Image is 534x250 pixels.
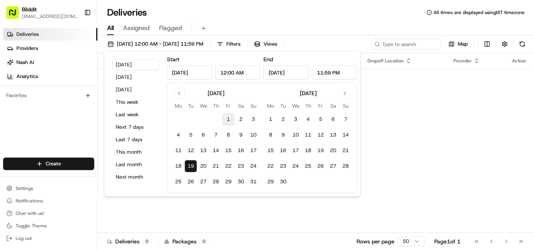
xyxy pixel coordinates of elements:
button: 20 [197,160,210,172]
span: Knowledge Base [16,113,60,121]
button: 13 [197,144,210,157]
a: 📗Knowledge Base [5,110,63,124]
div: Page 1 of 1 [434,238,461,245]
span: Toggle Theme [16,223,47,229]
button: 31 [247,176,260,188]
th: Wednesday [289,102,302,110]
a: Powered byPylon [55,132,95,138]
div: We're available if you need us! [27,82,99,89]
button: Views [251,39,281,50]
button: 19 [314,144,327,157]
button: 3 [289,113,302,126]
span: Pylon [78,132,95,138]
button: [DATE] [112,72,159,83]
button: 10 [247,129,260,141]
th: Saturday [235,102,247,110]
button: 18 [302,144,314,157]
button: 29 [264,176,277,188]
th: Sunday [339,102,352,110]
th: Tuesday [185,102,197,110]
button: 9 [277,129,289,141]
button: 17 [289,144,302,157]
button: 12 [314,129,327,141]
button: Refresh [517,39,528,50]
button: 29 [222,176,235,188]
button: Start new chat [133,77,142,86]
a: Deliveries [3,28,97,41]
div: 0 [200,238,208,245]
span: Provider [453,58,472,64]
button: 30 [235,176,247,188]
th: Saturday [327,102,339,110]
button: 23 [277,160,289,172]
button: Next month [112,172,159,183]
button: 22 [222,160,235,172]
a: Analytics [3,70,97,83]
input: Date [167,66,212,80]
span: API Documentation [74,113,125,121]
th: Tuesday [277,102,289,110]
img: Nash [8,8,23,23]
button: 8 [222,129,235,141]
button: 27 [327,160,339,172]
button: 26 [314,160,327,172]
button: Log out [3,233,94,244]
button: 11 [302,129,314,141]
button: 2 [235,113,247,126]
th: Friday [314,102,327,110]
button: 28 [210,176,222,188]
button: Last 7 days [112,134,159,145]
button: 7 [210,129,222,141]
p: Welcome 👋 [8,31,142,44]
button: [EMAIL_ADDRESS][DOMAIN_NAME] [22,13,78,20]
button: 3 [247,113,260,126]
button: 26 [185,176,197,188]
div: Deliveries [107,238,151,245]
span: Providers [16,45,38,52]
span: Nash AI [16,59,34,66]
button: 6 [327,113,339,126]
span: Analytics [16,73,38,80]
span: Notifications [16,198,43,204]
div: Action [512,58,526,64]
button: [DATE] [112,84,159,95]
input: Type to search [371,39,442,50]
span: [DATE] 12:00 AM - [DATE] 11:59 PM [117,41,203,48]
div: No results. [101,84,529,90]
button: This week [112,97,159,108]
div: [DATE] [208,89,224,97]
button: 25 [172,176,185,188]
button: Last month [112,159,159,170]
button: 1 [264,113,277,126]
button: 16 [235,144,247,157]
button: 15 [264,144,277,157]
span: All times are displayed using IST timezone [434,9,525,16]
button: 4 [172,129,185,141]
button: 2 [277,113,289,126]
button: Create [3,158,94,170]
button: 19 [185,160,197,172]
div: Packages [164,238,208,245]
span: All [107,23,114,33]
button: Bilddit [22,5,37,13]
input: Time [312,66,357,80]
div: 📗 [8,114,14,120]
button: 16 [277,144,289,157]
span: Chat with us! [16,210,44,216]
input: Time [215,66,261,80]
span: Flagged [159,23,182,33]
input: Date [263,66,309,80]
button: This month [112,147,159,158]
label: Start [167,56,179,63]
span: Deliveries [16,31,39,38]
button: [DATE] 12:00 AM - [DATE] 11:59 PM [104,39,207,50]
button: 5 [314,113,327,126]
button: 13 [327,129,339,141]
button: 4 [302,113,314,126]
th: Monday [172,102,185,110]
button: 22 [264,160,277,172]
button: 5 [185,129,197,141]
button: 28 [339,160,352,172]
button: 8 [264,129,277,141]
